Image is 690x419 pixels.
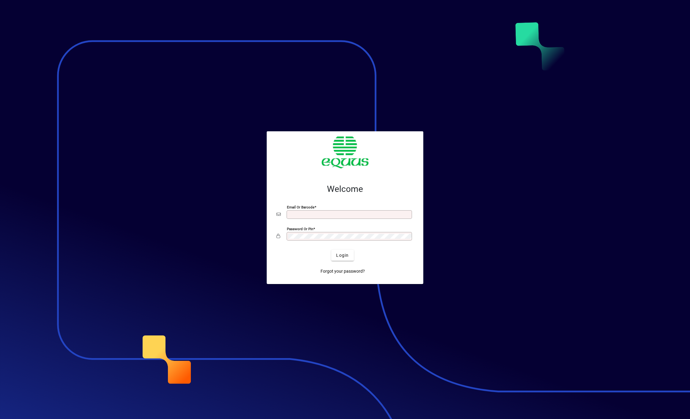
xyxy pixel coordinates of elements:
button: Login [331,250,354,261]
mat-label: Email or Barcode [287,205,314,209]
a: Forgot your password? [318,266,367,277]
mat-label: Password or Pin [287,227,313,231]
h2: Welcome [276,184,414,194]
span: Forgot your password? [321,268,365,275]
span: Login [336,252,349,259]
